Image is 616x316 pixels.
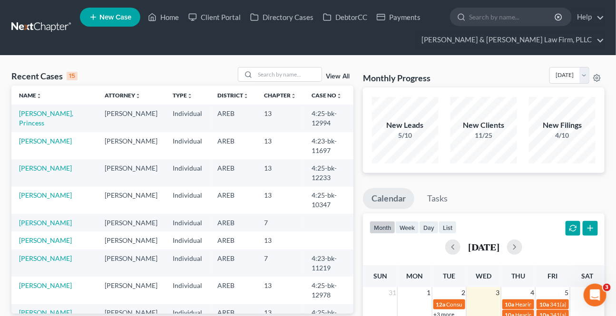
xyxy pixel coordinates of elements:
td: AREB [210,132,256,159]
div: New Filings [529,120,596,131]
a: [PERSON_NAME] [19,236,72,244]
td: [PERSON_NAME] [97,249,165,277]
span: 10a [539,301,549,308]
span: Tue [443,272,455,280]
i: unfold_more [291,93,296,99]
a: [PERSON_NAME] [19,219,72,227]
span: 3 [603,284,611,291]
td: 13 [256,132,304,159]
a: Nameunfold_more [19,92,42,99]
td: 4:25-bk-12233 [304,159,353,186]
td: [PERSON_NAME] [97,159,165,186]
td: Individual [165,231,210,249]
span: 10a [505,301,515,308]
input: Search by name... [469,8,556,26]
td: [PERSON_NAME] [97,132,165,159]
span: Thu [511,272,525,280]
a: View All [326,73,350,80]
span: 31 [388,287,397,298]
span: Consult Date for [PERSON_NAME] [447,301,533,308]
td: 4:25-bk-12994 [304,105,353,132]
span: Sat [581,272,593,280]
td: 4:25-bk-12978 [304,277,353,304]
h3: Monthly Progress [363,72,430,84]
a: Tasks [419,188,456,209]
span: 4 [529,287,535,298]
span: Wed [476,272,491,280]
input: Search by name... [255,67,322,81]
td: Individual [165,132,210,159]
td: 13 [256,231,304,249]
td: Individual [165,214,210,231]
span: 5 [564,287,570,298]
div: New Clients [450,120,517,131]
td: 13 [256,277,304,304]
button: month [370,221,395,234]
button: day [419,221,439,234]
a: DebtorCC [318,9,372,26]
td: Individual [165,187,210,214]
h2: [DATE] [468,242,499,252]
span: Sun [373,272,387,280]
a: Home [143,9,184,26]
a: Payments [372,9,425,26]
a: Directory Cases [245,9,318,26]
div: 5/10 [372,131,439,140]
td: [PERSON_NAME] [97,214,165,231]
i: unfold_more [243,93,249,99]
td: Individual [165,159,210,186]
span: 12a [436,301,446,308]
td: AREB [210,187,256,214]
td: [PERSON_NAME] [97,187,165,214]
td: 4:23-bk-11697 [304,132,353,159]
td: 7 [256,214,304,231]
td: 13 [256,159,304,186]
a: Attorneyunfold_more [105,92,141,99]
td: Individual [165,105,210,132]
a: Chapterunfold_more [264,92,296,99]
a: Typeunfold_more [173,92,193,99]
td: AREB [210,231,256,249]
a: [PERSON_NAME] [19,254,72,262]
a: Districtunfold_more [217,92,249,99]
i: unfold_more [336,93,342,99]
td: 13 [256,105,304,132]
span: 1 [426,287,432,298]
a: [PERSON_NAME] [19,164,72,172]
div: New Leads [372,120,439,131]
button: week [395,221,419,234]
div: Recent Cases [11,70,78,82]
a: [PERSON_NAME] [19,191,72,199]
button: list [439,221,457,234]
a: Calendar [363,188,414,209]
td: 7 [256,249,304,277]
a: [PERSON_NAME], Princess [19,109,73,127]
div: 15 [67,72,78,80]
td: 4:23-bk-11219 [304,249,353,277]
span: 3 [495,287,501,298]
td: AREB [210,105,256,132]
span: Mon [406,272,423,280]
td: AREB [210,214,256,231]
i: unfold_more [135,93,141,99]
a: [PERSON_NAME] [19,281,72,289]
td: AREB [210,159,256,186]
i: unfold_more [187,93,193,99]
a: [PERSON_NAME] [19,137,72,145]
div: 11/25 [450,131,517,140]
td: Individual [165,277,210,304]
a: Case Nounfold_more [312,92,342,99]
span: Fri [548,272,558,280]
span: 2 [460,287,466,298]
td: AREB [210,277,256,304]
td: [PERSON_NAME] [97,277,165,304]
td: 13 [256,187,304,214]
td: Individual [165,249,210,277]
a: [PERSON_NAME] & [PERSON_NAME] Law Firm, PLLC [417,31,604,48]
td: 4:25-bk-10347 [304,187,353,214]
a: Help [572,9,604,26]
div: 4/10 [529,131,596,140]
span: New Case [99,14,131,21]
td: [PERSON_NAME] [97,231,165,249]
span: Hearing for [PERSON_NAME] [516,301,590,308]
